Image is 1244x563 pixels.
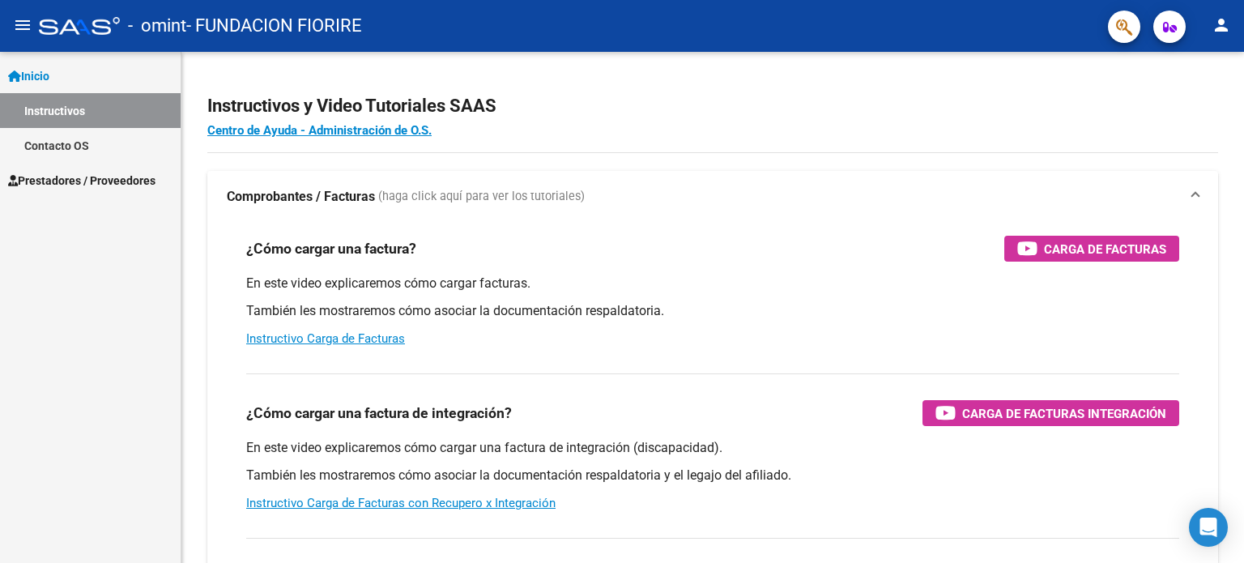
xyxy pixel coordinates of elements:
h3: ¿Cómo cargar una factura de integración? [246,402,512,424]
span: - omint [128,8,186,44]
div: Open Intercom Messenger [1189,508,1228,547]
a: Centro de Ayuda - Administración de O.S. [207,123,432,138]
strong: Comprobantes / Facturas [227,188,375,206]
p: También les mostraremos cómo asociar la documentación respaldatoria y el legajo del afiliado. [246,467,1179,484]
a: Instructivo Carga de Facturas con Recupero x Integración [246,496,556,510]
span: (haga click aquí para ver los tutoriales) [378,188,585,206]
button: Carga de Facturas [1004,236,1179,262]
mat-icon: menu [13,15,32,35]
p: También les mostraremos cómo asociar la documentación respaldatoria. [246,302,1179,320]
p: En este video explicaremos cómo cargar una factura de integración (discapacidad). [246,439,1179,457]
span: Carga de Facturas Integración [962,403,1166,424]
h2: Instructivos y Video Tutoriales SAAS [207,91,1218,122]
button: Carga de Facturas Integración [922,400,1179,426]
p: En este video explicaremos cómo cargar facturas. [246,275,1179,292]
h3: ¿Cómo cargar una factura? [246,237,416,260]
a: Instructivo Carga de Facturas [246,331,405,346]
span: Inicio [8,67,49,85]
span: - FUNDACION FIORIRE [186,8,362,44]
span: Prestadores / Proveedores [8,172,155,190]
mat-expansion-panel-header: Comprobantes / Facturas (haga click aquí para ver los tutoriales) [207,171,1218,223]
mat-icon: person [1212,15,1231,35]
span: Carga de Facturas [1044,239,1166,259]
